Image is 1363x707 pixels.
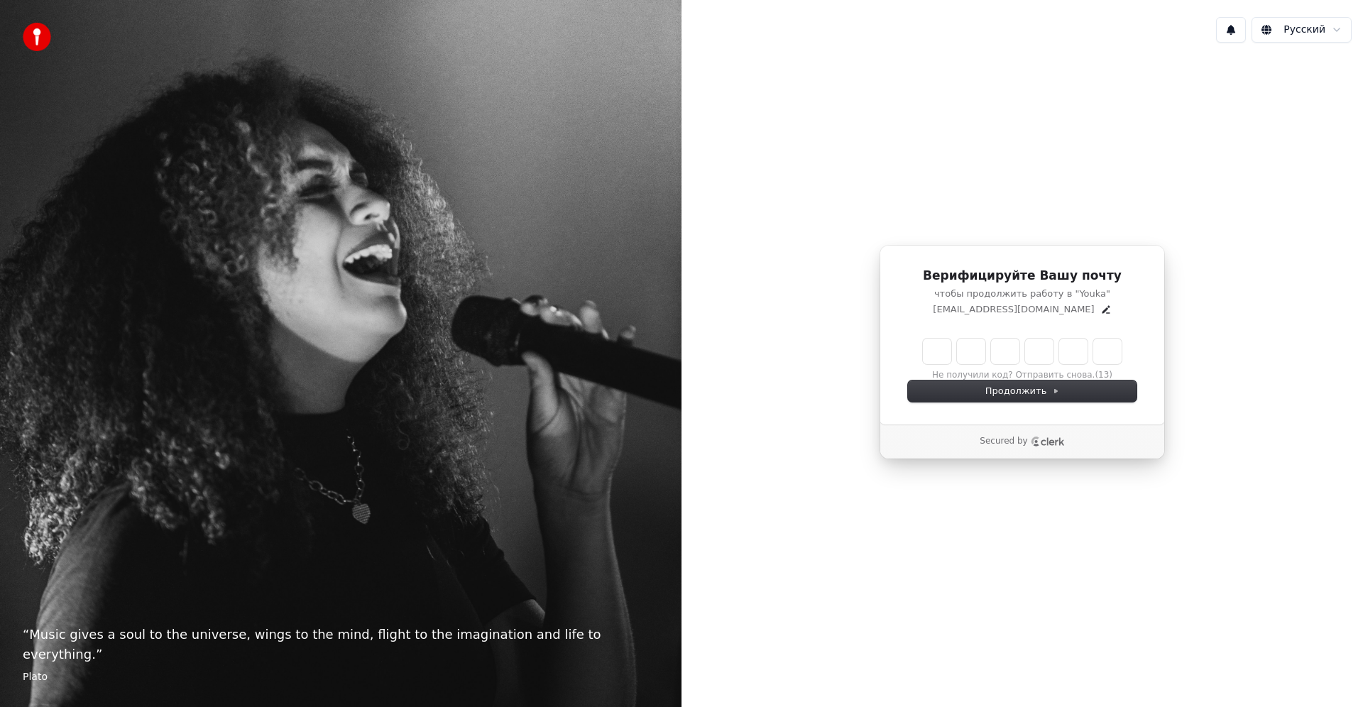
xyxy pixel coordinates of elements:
[908,287,1137,300] p: чтобы продолжить работу в "Youka"
[980,436,1027,447] p: Secured by
[23,670,659,684] footer: Plato
[23,23,51,51] img: youka
[985,385,1060,398] span: Продолжить
[1031,437,1065,446] a: Clerk logo
[933,303,1094,316] p: [EMAIL_ADDRESS][DOMAIN_NAME]
[908,380,1137,402] button: Продолжить
[908,268,1137,285] h1: Верифицируйте Вашу почту
[923,339,1122,364] input: Enter verification code
[23,625,659,664] p: “ Music gives a soul to the universe, wings to the mind, flight to the imagination and life to ev...
[1100,304,1112,315] button: Edit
